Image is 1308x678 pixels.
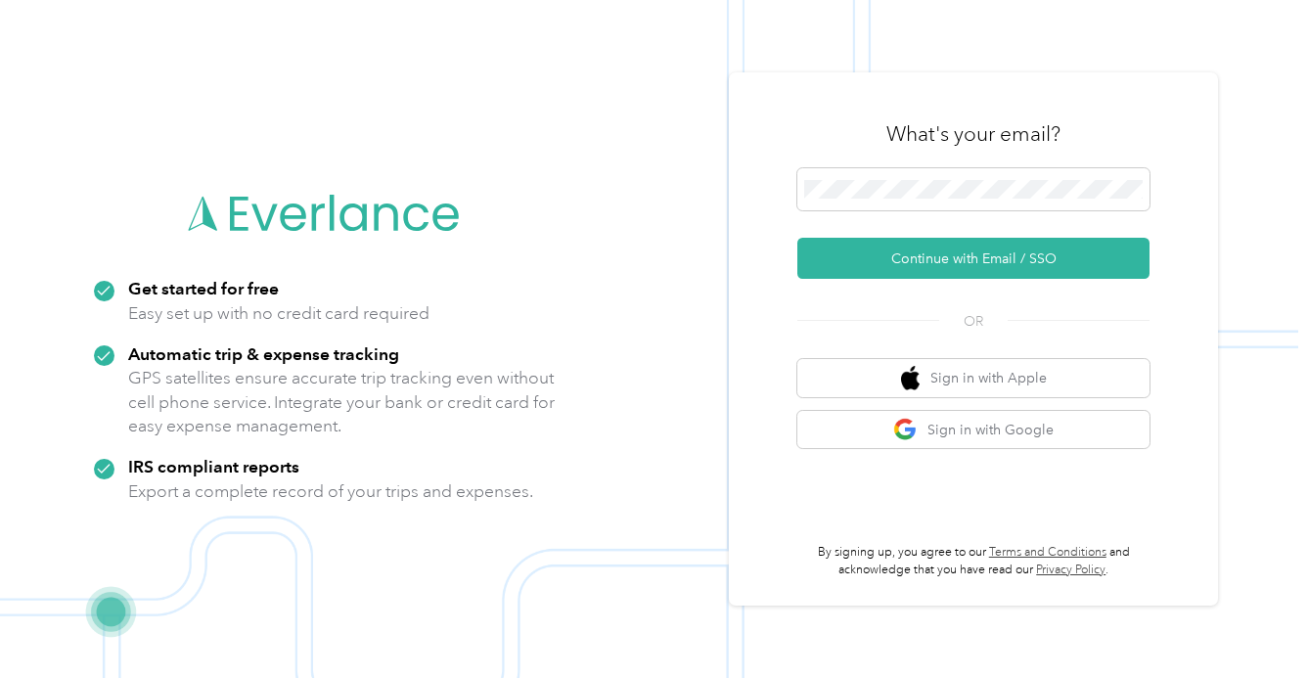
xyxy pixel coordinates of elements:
strong: IRS compliant reports [128,456,299,476]
p: By signing up, you agree to our and acknowledge that you have read our . [797,544,1150,578]
p: GPS satellites ensure accurate trip tracking even without cell phone service. Integrate your bank... [128,366,556,438]
p: Export a complete record of your trips and expenses. [128,479,533,504]
span: OR [939,311,1008,332]
p: Easy set up with no credit card required [128,301,429,326]
a: Privacy Policy [1036,563,1105,577]
a: Terms and Conditions [989,545,1106,560]
iframe: Everlance-gr Chat Button Frame [1198,568,1308,678]
img: apple logo [901,366,921,390]
img: google logo [893,418,918,442]
button: google logoSign in with Google [797,411,1150,449]
button: Continue with Email / SSO [797,238,1150,279]
button: apple logoSign in with Apple [797,359,1150,397]
h3: What's your email? [886,120,1060,148]
strong: Automatic trip & expense tracking [128,343,399,364]
strong: Get started for free [128,278,279,298]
